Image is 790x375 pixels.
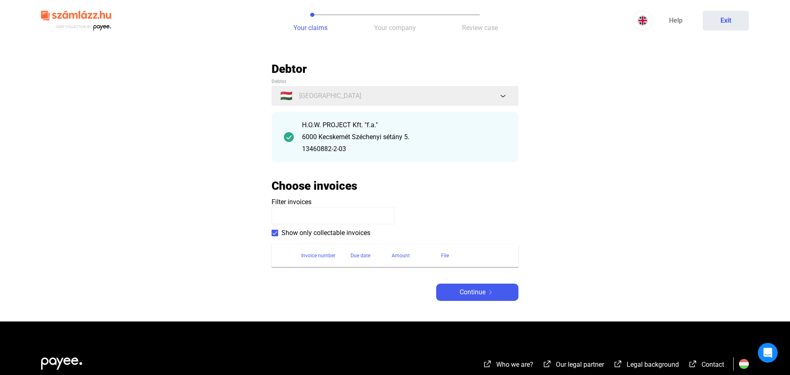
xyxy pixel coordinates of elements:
[392,251,441,261] div: Amount
[301,251,351,261] div: Invoice number
[280,91,293,101] span: 🇭🇺
[351,251,370,261] div: Due date
[441,251,449,261] div: File
[299,91,361,101] span: [GEOGRAPHIC_DATA]
[739,359,749,369] img: HU.svg
[301,251,335,261] div: Invoice number
[281,228,370,238] span: Show only collectable invoices
[703,11,749,30] button: Exit
[272,86,518,106] button: 🇭🇺[GEOGRAPHIC_DATA]
[542,362,604,370] a: external-link-whiteOur legal partner
[284,132,294,142] img: checkmark-darker-green-circle
[633,11,653,30] button: EN
[41,353,82,370] img: white-payee-white-dot.svg
[272,62,518,76] h2: Debtor
[483,360,493,368] img: external-link-white
[392,251,410,261] div: Amount
[436,284,518,301] button: Continuearrow-right-white
[441,251,509,261] div: File
[758,343,778,363] div: Open Intercom Messenger
[627,361,679,368] span: Legal background
[486,290,495,294] img: arrow-right-white
[483,362,533,370] a: external-link-whiteWho we are?
[688,362,724,370] a: external-link-whiteContact
[302,132,506,142] div: 6000 Kecskemét Széchenyi sétány 5.
[702,361,724,368] span: Contact
[302,120,506,130] div: H.O.W. PROJECT Kft. "f.a."
[542,360,552,368] img: external-link-white
[272,79,286,84] span: Debtor
[556,361,604,368] span: Our legal partner
[460,287,486,297] span: Continue
[374,24,416,32] span: Your company
[638,16,648,26] img: EN
[302,144,506,154] div: 13460882-2-03
[688,360,698,368] img: external-link-white
[613,360,623,368] img: external-link-white
[653,11,699,30] a: Help
[272,179,357,193] h2: Choose invoices
[41,7,111,34] img: szamlazzhu-logo
[462,24,498,32] span: Review case
[293,24,328,32] span: Your claims
[272,198,311,206] span: Filter invoices
[496,361,533,368] span: Who we are?
[613,362,679,370] a: external-link-whiteLegal background
[351,251,392,261] div: Due date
